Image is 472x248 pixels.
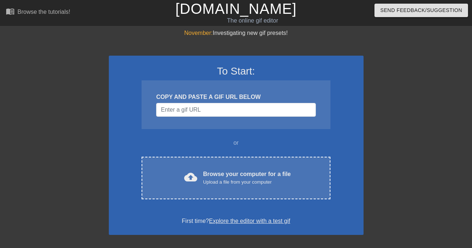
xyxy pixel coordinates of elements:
a: Browse the tutorials! [6,7,70,18]
span: Send Feedback/Suggestion [380,6,462,15]
div: Browse your computer for a file [203,170,291,186]
div: or [128,139,345,147]
span: menu_book [6,7,15,16]
button: Send Feedback/Suggestion [374,4,468,17]
div: The online gif editor [161,16,344,25]
input: Username [156,103,316,117]
div: Upload a file from your computer [203,179,291,186]
div: First time? [118,217,354,225]
span: cloud_upload [184,171,197,184]
div: Investigating new gif presets! [109,29,364,37]
a: [DOMAIN_NAME] [175,1,297,17]
a: Explore the editor with a test gif [209,218,290,224]
span: November: [184,30,213,36]
h3: To Start: [118,65,354,77]
div: COPY AND PASTE A GIF URL BELOW [156,93,316,101]
div: Browse the tutorials! [17,9,70,15]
